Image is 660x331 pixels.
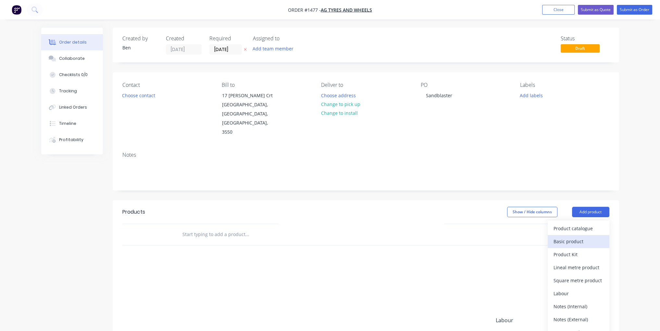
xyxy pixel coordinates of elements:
[41,67,103,83] button: Checklists 0/0
[561,44,600,52] span: Draft
[288,7,321,13] span: Order #1477 -
[321,7,372,13] a: AG Tyres and Wheels
[318,109,361,117] button: Change to install
[41,34,103,50] button: Order details
[249,44,297,53] button: Add team member
[122,82,211,88] div: Contact
[41,83,103,99] button: Tracking
[122,208,145,216] div: Products
[59,56,85,61] div: Collaborate
[318,100,364,109] button: Change to pick up
[318,91,359,99] button: Choose address
[542,5,575,15] button: Close
[554,289,604,298] div: Labour
[554,250,604,259] div: Product Kit
[122,35,158,42] div: Created by
[41,50,103,67] button: Collaborate
[507,207,557,217] button: Show / Hide columns
[118,91,158,99] button: Choose contact
[122,152,609,158] div: Notes
[59,88,77,94] div: Tracking
[59,121,76,126] div: Timeline
[209,35,245,42] div: Required
[517,91,546,99] button: Add labels
[41,132,103,148] button: Profitability
[554,302,604,311] div: Notes (Internal)
[554,276,604,285] div: Square metre product
[554,315,604,324] div: Notes (External)
[321,82,410,88] div: Deliver to
[617,5,652,15] button: Submit as Order
[554,224,604,233] div: Product catalogue
[12,5,21,15] img: Factory
[421,82,510,88] div: PO
[572,207,609,217] button: Add product
[222,100,276,137] div: [GEOGRAPHIC_DATA], [GEOGRAPHIC_DATA], [GEOGRAPHIC_DATA], 3550
[182,228,312,241] input: Start typing to add a product...
[253,44,297,53] button: Add team member
[59,39,87,45] div: Order details
[166,35,202,42] div: Created
[59,137,83,143] div: Profitability
[59,104,87,110] div: Linked Orders
[59,72,88,78] div: Checklists 0/0
[253,35,318,42] div: Assigned to
[496,316,554,324] span: Labour
[217,91,281,137] div: 17 [PERSON_NAME] Crt[GEOGRAPHIC_DATA], [GEOGRAPHIC_DATA], [GEOGRAPHIC_DATA], 3550
[421,91,457,100] div: Sandblaster
[578,5,614,15] button: Submit as Quote
[561,35,609,42] div: Status
[554,237,604,246] div: Basic product
[222,91,276,100] div: 17 [PERSON_NAME] Crt
[554,263,604,272] div: Lineal metre product
[222,82,311,88] div: Bill to
[41,115,103,132] button: Timeline
[122,44,158,51] div: Ben
[41,99,103,115] button: Linked Orders
[520,82,609,88] div: Labels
